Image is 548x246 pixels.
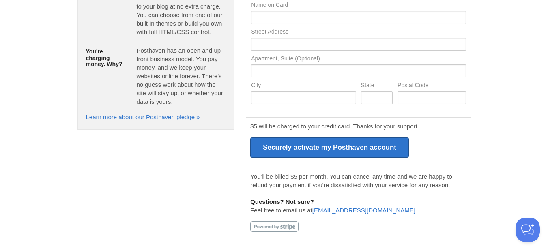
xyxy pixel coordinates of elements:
b: Questions? Not sure? [250,198,314,205]
label: Postal Code [398,82,466,90]
input: Securely activate my Posthaven account [250,137,409,158]
label: Street Address [251,29,466,36]
label: City [251,82,356,90]
h5: You're charging money. Why? [86,49,125,67]
label: State [361,82,393,90]
p: $5 will be charged to your credit card. Thanks for your support. [250,122,466,130]
iframe: Help Scout Beacon - Open [516,218,540,242]
p: Feel free to email us at [250,197,466,214]
a: Learn more about our Posthaven pledge » [86,113,200,120]
p: You'll be billed $5 per month. You can cancel any time and we are happy to refund your payment if... [250,172,466,189]
a: [EMAIL_ADDRESS][DOMAIN_NAME] [312,207,415,214]
p: Posthaven has an open and up-front business model. You pay money, and we keep your websites onlin... [136,46,226,106]
label: Apartment, Suite (Optional) [251,56,466,63]
label: Name on Card [251,2,466,10]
